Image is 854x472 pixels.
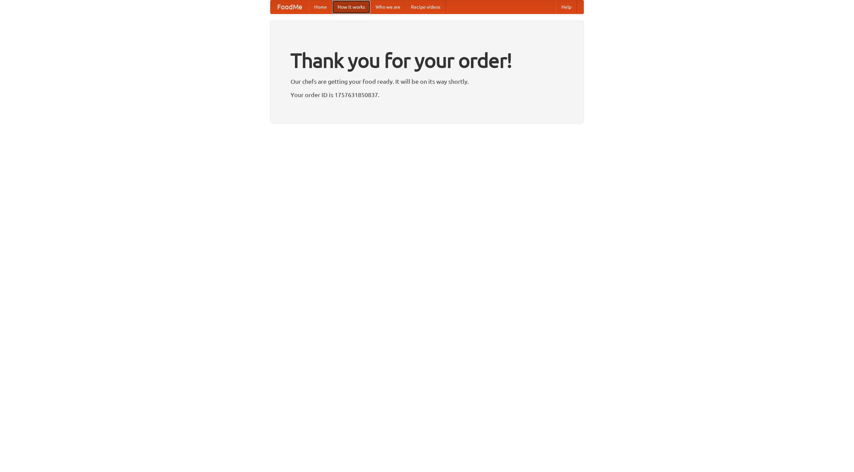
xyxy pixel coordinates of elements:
[291,90,563,100] p: Your order ID is 1757631850837.
[556,0,577,14] a: Help
[291,44,563,76] h1: Thank you for your order!
[271,0,309,14] a: FoodMe
[291,76,563,86] p: Our chefs are getting your food ready. It will be on its way shortly.
[332,0,370,14] a: How it works
[309,0,332,14] a: Home
[406,0,446,14] a: Recipe videos
[370,0,406,14] a: Who we are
